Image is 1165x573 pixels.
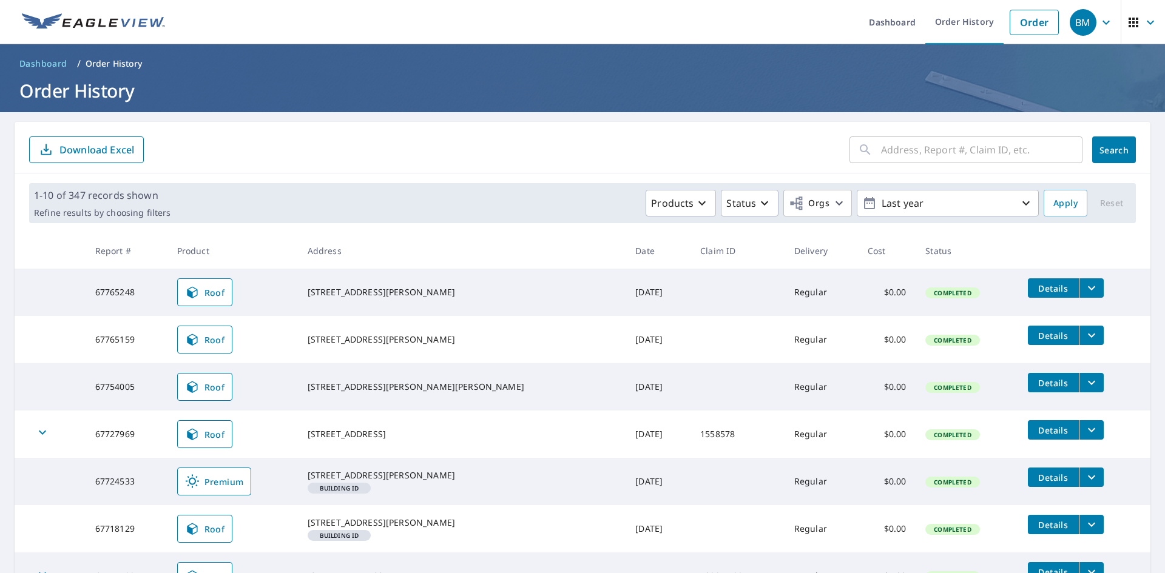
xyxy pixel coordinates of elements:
td: 67727969 [86,410,167,458]
p: 1-10 of 347 records shown [34,188,171,203]
td: 67754005 [86,363,167,410]
button: filesDropdownBtn-67727969 [1079,420,1104,440]
td: [DATE] [626,410,691,458]
span: Roof [185,332,225,347]
input: Address, Report #, Claim ID, etc. [881,133,1082,167]
span: Completed [927,431,978,439]
em: Building ID [320,485,359,491]
em: Building ID [320,532,359,538]
p: Download Excel [59,143,134,156]
th: Product [167,233,298,269]
td: Regular [785,410,858,458]
th: Status [916,233,1018,269]
span: Details [1035,330,1072,341]
button: filesDropdownBtn-67718129 [1079,515,1104,534]
a: Order [1010,10,1059,35]
th: Cost [858,233,916,269]
button: detailsBtn-67718129 [1028,515,1079,534]
div: [STREET_ADDRESS][PERSON_NAME][PERSON_NAME] [308,381,616,393]
button: filesDropdownBtn-67724533 [1079,467,1104,487]
h1: Order History [15,78,1150,103]
a: Roof [177,326,233,354]
button: detailsBtn-67724533 [1028,467,1079,487]
td: $0.00 [858,363,916,410]
button: Search [1092,136,1136,163]
span: Dashboard [19,58,67,70]
td: Regular [785,363,858,410]
button: Download Excel [29,136,144,163]
th: Report # [86,233,167,269]
a: Premium [177,467,252,495]
td: Regular [785,458,858,505]
nav: breadcrumb [15,54,1150,73]
p: Last year [877,193,1019,214]
td: [DATE] [626,363,691,410]
a: Dashboard [15,54,72,73]
div: [STREET_ADDRESS][PERSON_NAME] [308,517,616,529]
span: Completed [927,525,978,534]
a: Roof [177,278,233,306]
a: Roof [177,515,233,543]
td: $0.00 [858,316,916,363]
td: 67718129 [86,505,167,552]
td: $0.00 [858,410,916,458]
span: Search [1102,144,1126,156]
span: Apply [1053,196,1078,211]
button: filesDropdownBtn-67754005 [1079,373,1104,392]
span: Details [1035,424,1072,436]
button: detailsBtn-67754005 [1028,373,1079,392]
div: [STREET_ADDRESS][PERSON_NAME] [308,469,616,481]
span: Completed [927,336,978,344]
span: Details [1035,519,1072,531]
div: [STREET_ADDRESS][PERSON_NAME] [308,333,616,346]
a: Roof [177,420,233,448]
p: Order History [86,58,143,70]
span: Details [1035,283,1072,294]
div: [STREET_ADDRESS][PERSON_NAME] [308,286,616,298]
td: Regular [785,505,858,552]
th: Date [626,233,691,269]
span: Roof [185,380,225,394]
img: EV Logo [22,13,165,32]
button: detailsBtn-67765248 [1028,278,1079,298]
td: $0.00 [858,269,916,316]
button: Status [721,190,778,216]
th: Address [298,233,626,269]
td: $0.00 [858,505,916,552]
td: 67724533 [86,458,167,505]
span: Roof [185,427,225,441]
td: [DATE] [626,458,691,505]
td: 67765248 [86,269,167,316]
span: Details [1035,377,1072,389]
th: Delivery [785,233,858,269]
li: / [77,56,81,71]
td: Regular [785,316,858,363]
p: Status [726,196,756,210]
td: 1558578 [691,410,785,458]
span: Orgs [789,196,829,211]
td: $0.00 [858,458,916,505]
button: detailsBtn-67765159 [1028,326,1079,345]
span: Roof [185,521,225,536]
div: BM [1070,9,1096,36]
div: [STREET_ADDRESS] [308,428,616,440]
span: Details [1035,472,1072,483]
button: Orgs [783,190,852,216]
span: Roof [185,285,225,300]
td: [DATE] [626,505,691,552]
p: Products [651,196,694,210]
td: 67765159 [86,316,167,363]
th: Claim ID [691,233,785,269]
td: [DATE] [626,269,691,316]
p: Refine results by choosing filters [34,207,171,218]
td: Regular [785,269,858,316]
button: Products [646,190,716,216]
button: Apply [1044,190,1087,216]
span: Completed [927,478,978,486]
span: Premium [185,474,244,489]
td: [DATE] [626,316,691,363]
button: filesDropdownBtn-67765159 [1079,326,1104,345]
a: Roof [177,373,233,401]
button: Last year [857,190,1039,216]
button: filesDropdownBtn-67765248 [1079,278,1104,298]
